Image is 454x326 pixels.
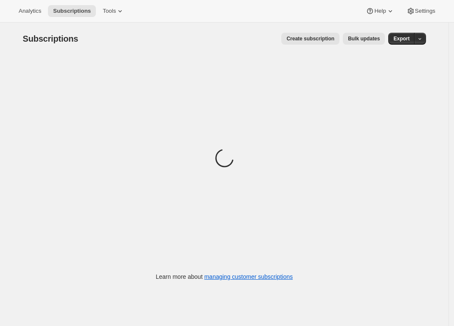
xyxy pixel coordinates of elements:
span: Settings [415,8,435,14]
button: Export [388,33,415,45]
span: Export [393,35,409,42]
span: Analytics [19,8,41,14]
p: Learn more about [156,272,293,281]
span: Create subscription [286,35,334,42]
button: Tools [98,5,129,17]
span: Bulk updates [348,35,380,42]
span: Help [374,8,386,14]
button: Settings [401,5,440,17]
button: Subscriptions [48,5,96,17]
button: Help [361,5,399,17]
button: Bulk updates [343,33,385,45]
span: Subscriptions [53,8,91,14]
button: Analytics [14,5,46,17]
span: Subscriptions [23,34,78,43]
button: Create subscription [281,33,339,45]
span: Tools [103,8,116,14]
a: managing customer subscriptions [204,273,293,280]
